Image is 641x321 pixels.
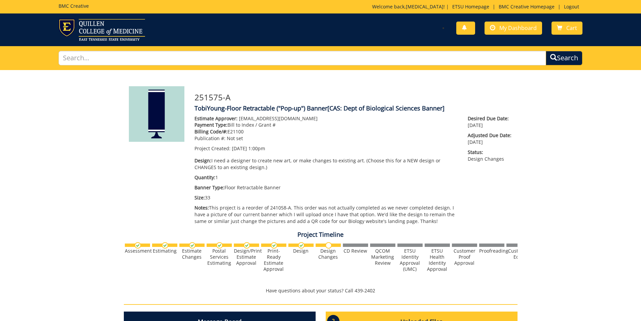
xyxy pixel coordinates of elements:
img: checkmark [298,242,305,249]
p: Floor Retractable Banner [194,184,458,191]
img: checkmark [216,242,223,249]
p: 1 [194,174,458,181]
p: This project is a reorder of 241058-A. This order was not actually completed as we never complete... [194,204,458,225]
div: ETSU Identity Approval (UMC) [397,248,423,272]
span: [DATE] 1:00pm [232,145,265,152]
span: Not set [227,135,243,141]
p: Welcome back, ! | | | [372,3,582,10]
div: Proofreading [479,248,504,254]
p: [DATE] [468,132,512,146]
div: Print-Ready Estimate Approval [261,248,286,272]
div: Estimating [152,248,177,254]
div: ETSU Health Identity Approval [425,248,450,272]
img: Product featured image [129,86,184,142]
img: checkmark [244,242,250,249]
div: Customer Edits [506,248,532,260]
span: Status: [468,149,512,156]
span: Quantity: [194,174,215,181]
div: Design [288,248,314,254]
input: Search... [59,51,546,65]
p: [DATE] [468,115,512,129]
img: checkmark [189,242,195,249]
span: Notes: [194,204,209,211]
div: Estimate Changes [179,248,205,260]
img: checkmark [271,242,277,249]
span: Adjusted Due Date: [468,132,512,139]
span: Banner Type: [194,184,224,191]
h3: 251575-A [194,93,512,102]
p: Design Changes [468,149,512,162]
div: CD Review [343,248,368,254]
span: [CAS: Dept of Biological Sciences Banner] [327,104,444,112]
h5: BMC Creative [59,3,89,8]
p: 33 [194,194,458,201]
div: Postal Services Estimating [207,248,232,266]
a: My Dashboard [485,22,542,35]
a: Cart [551,22,582,35]
img: checkmark [135,242,141,249]
button: Search [546,51,582,65]
p: Bill to Index / Grant # [194,122,458,128]
img: ETSU logo [59,19,145,41]
p: [EMAIL_ADDRESS][DOMAIN_NAME] [194,115,458,122]
div: Design Changes [316,248,341,260]
span: Publication #: [194,135,225,141]
img: no [325,242,332,249]
span: Desired Due Date: [468,115,512,122]
div: QCOM Marketing Review [370,248,395,266]
span: Cart [566,24,577,32]
div: Customer Proof Approval [452,248,477,266]
span: Payment Type: [194,122,227,128]
p: I need a designer to create new art, or make changes to existing art. (Choose this for a NEW desi... [194,157,458,171]
p: E21100 [194,128,458,135]
a: ETSU Homepage [449,3,493,10]
img: checkmark [162,242,168,249]
div: Assessment [125,248,150,254]
div: Design/Print Estimate Approval [234,248,259,266]
span: Billing Code/#: [194,128,227,135]
span: My Dashboard [499,24,537,32]
span: Estimate Approver: [194,115,238,122]
a: Logout [561,3,582,10]
span: Size: [194,194,205,201]
a: [MEDICAL_DATA] [406,3,443,10]
span: Design: [194,157,211,164]
p: Have questions about your status? Call 439-2402 [124,287,518,294]
a: BMC Creative Homepage [495,3,558,10]
span: Project Created: [194,145,230,152]
h4: Project Timeline [124,231,518,238]
h4: TobiYoung-Floor Retractable ("Pop-up") Banner [194,105,512,112]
